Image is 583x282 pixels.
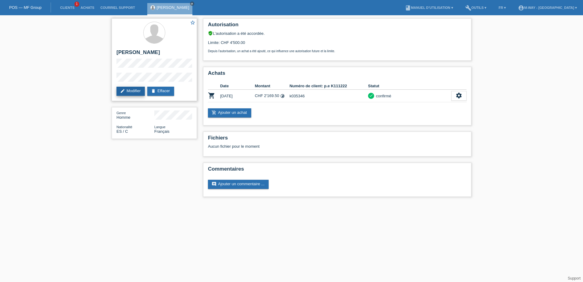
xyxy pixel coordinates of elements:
i: account_circle [518,5,524,11]
h2: Achats [208,70,467,79]
h2: Fichiers [208,135,467,144]
span: Nationalité [116,125,132,129]
a: commentAjouter un commentaire ... [208,180,269,189]
a: bookManuel d’utilisation ▾ [402,6,456,9]
td: k035346 [289,90,368,102]
a: account_circlem-way - [GEOGRAPHIC_DATA] ▾ [515,6,580,9]
i: settings [456,92,462,99]
th: Date [220,82,255,90]
h2: [PERSON_NAME] [116,49,192,59]
div: Homme [116,110,154,120]
th: Statut [368,82,451,90]
th: Montant [255,82,290,90]
i: Taux fixes (24 versements) [280,94,285,98]
i: edit [120,89,125,93]
a: star_border [190,20,195,26]
a: [PERSON_NAME] [157,5,189,10]
i: POSP00028275 [208,92,215,99]
div: Aucun fichier pour le moment [208,144,394,149]
a: buildOutils ▾ [462,6,489,9]
a: Achats [77,6,97,9]
div: confirmé [374,93,391,99]
i: check [369,93,373,98]
a: Support [568,276,581,280]
i: verified_user [208,31,213,36]
i: build [465,5,471,11]
i: star_border [190,20,195,25]
a: Courriel Support [97,6,138,9]
i: book [405,5,411,11]
p: Depuis l’autorisation, un achat a été ajouté, ce qui influence une autorisation future et la limite. [208,49,467,53]
i: comment [212,182,216,186]
a: FR ▾ [495,6,509,9]
span: Français [154,129,170,134]
a: close [190,2,194,6]
div: L’autorisation a été accordée. [208,31,467,36]
i: close [191,2,194,5]
i: add_shopping_cart [212,110,216,115]
span: Espagne / C / 01.07.2020 [116,129,128,134]
span: Langue [154,125,166,129]
h2: Commentaires [208,166,467,175]
span: 1 [74,2,79,7]
a: add_shopping_cartAjouter un achat [208,108,251,117]
a: Clients [57,6,77,9]
th: Numéro de client: p.e K111222 [289,82,368,90]
a: editModifier [116,87,145,96]
span: Genre [116,111,126,115]
h2: Autorisation [208,22,467,31]
div: Limite: CHF 4'500.00 [208,36,467,53]
a: deleteEffacer [147,87,174,96]
a: POS — MF Group [9,5,41,10]
i: delete [151,89,156,93]
td: [DATE] [220,90,255,102]
td: CHF 2'169.50 [255,90,290,102]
